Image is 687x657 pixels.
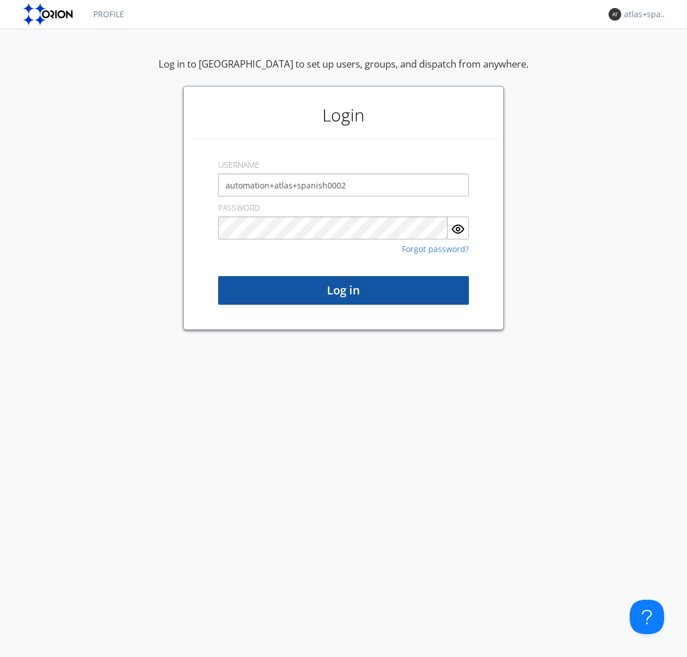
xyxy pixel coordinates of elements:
div: atlas+spanish0002 [624,9,667,20]
h1: Login [189,92,498,138]
img: orion-labs-logo.svg [23,3,76,26]
label: USERNAME [218,159,259,171]
img: eye.svg [451,222,465,236]
iframe: Toggle Customer Support [630,600,664,634]
a: Forgot password? [402,245,469,253]
label: PASSWORD [218,202,260,214]
button: Show Password [448,217,469,239]
div: Log in to [GEOGRAPHIC_DATA] to set up users, groups, and dispatch from anywhere. [159,57,528,86]
input: Password [218,217,448,239]
img: 373638.png [609,8,621,21]
button: Log in [218,276,469,305]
